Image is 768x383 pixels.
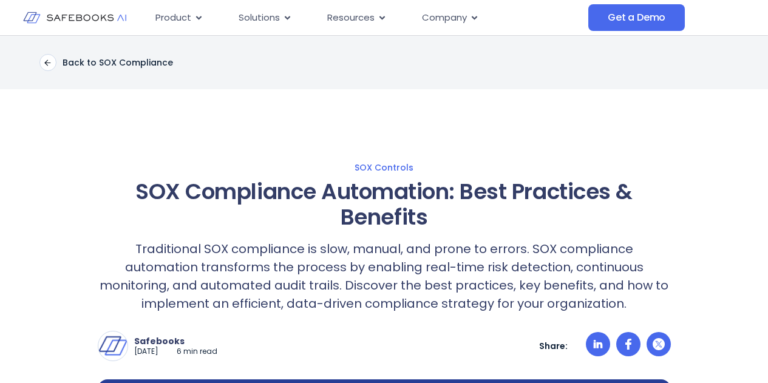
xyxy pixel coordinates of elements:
[98,240,671,313] p: Traditional SOX compliance is slow, manual, and prone to errors. SOX compliance automation transf...
[588,4,685,31] a: Get a Demo
[155,11,191,25] span: Product
[146,6,588,30] nav: Menu
[39,54,173,71] a: Back to SOX Compliance
[539,341,568,351] p: Share:
[608,12,665,24] span: Get a Demo
[327,11,375,25] span: Resources
[63,57,173,68] p: Back to SOX Compliance
[134,347,158,357] p: [DATE]
[146,6,588,30] div: Menu Toggle
[98,179,671,230] h1: SOX Compliance Automation: Best Practices & Benefits
[239,11,280,25] span: Solutions
[134,336,217,347] p: Safebooks
[177,347,217,357] p: 6 min read
[12,162,756,173] a: SOX Controls
[98,331,127,361] img: Safebooks
[422,11,467,25] span: Company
